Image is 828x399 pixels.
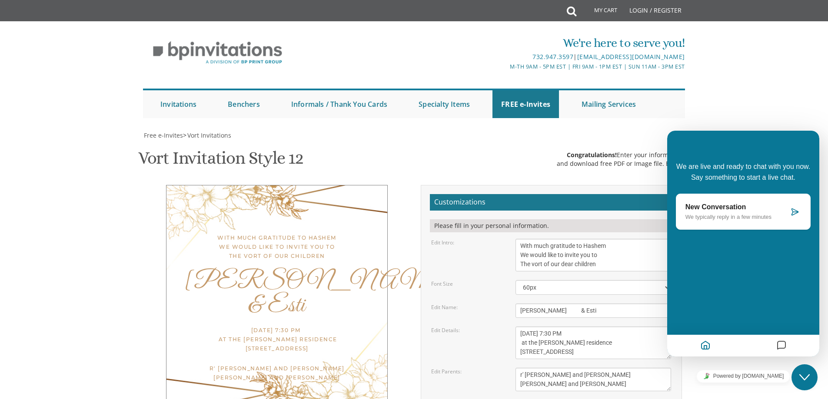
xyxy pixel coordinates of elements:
div: Enter your information [557,151,683,159]
a: [EMAIL_ADDRESS][DOMAIN_NAME] [577,53,685,61]
label: Edit Parents: [431,368,462,375]
div: [DATE] 7:30 PM at the [PERSON_NAME] residence [STREET_ADDRESS] [184,326,370,353]
span: > [183,131,231,139]
div: With much gratitude to Hashem We would like to invite you to The vort of our children [184,233,370,261]
label: Font Size [431,280,453,287]
iframe: chat widget [791,364,819,390]
span: Free e-Invites [144,131,183,139]
div: [PERSON_NAME] & Esti [184,270,370,318]
a: My Cart [575,1,623,23]
a: Invitations [152,90,205,118]
div: | [324,52,685,62]
div: r' [PERSON_NAME] and [PERSON_NAME] [PERSON_NAME] and [PERSON_NAME] [184,364,370,382]
label: Edit Details: [431,326,460,334]
span: Vort Invitations [187,131,231,139]
label: Edit Intro: [431,239,454,246]
h2: Customizations [430,194,673,211]
textarea: [PERSON_NAME] & [PERSON_NAME] [515,303,671,318]
div: M-Th 9am - 5pm EST | Fri 9am - 1pm EST | Sun 11am - 3pm EST [324,62,685,71]
a: Specialty Items [410,90,479,118]
a: 732.947.3597 [532,53,573,61]
div: We're here to serve you! [324,34,685,52]
a: Benchers [219,90,269,118]
a: Free e-Invites [143,131,183,139]
span: Congratulations! [567,151,617,159]
a: Vort Invitations [186,131,231,139]
textarea: With much gratitude to Hashem We would like to invite you to The vort of our children [515,239,671,271]
textarea: [DATE] • 7:00 pm [GEOGRAPHIC_DATA] [STREET_ADDRESS] • [GEOGRAPHIC_DATA], [GEOGRAPHIC_DATA] [515,326,671,359]
a: Mailing Services [573,90,645,118]
h1: Vort Invitation Style 12 [138,148,303,174]
img: BP Invitation Loft [143,35,292,71]
iframe: chat widget [667,131,819,356]
a: FREE e-Invites [492,90,559,118]
div: Please fill in your personal information. [430,219,673,232]
iframe: chat widget [667,366,819,386]
div: and download free PDF or Image file. Enjoy! [557,159,683,168]
a: Informals / Thank You Cards [283,90,396,118]
textarea: [PERSON_NAME] and [PERSON_NAME] [PERSON_NAME] and [PERSON_NAME] [515,368,671,391]
label: Edit Name: [431,303,458,311]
